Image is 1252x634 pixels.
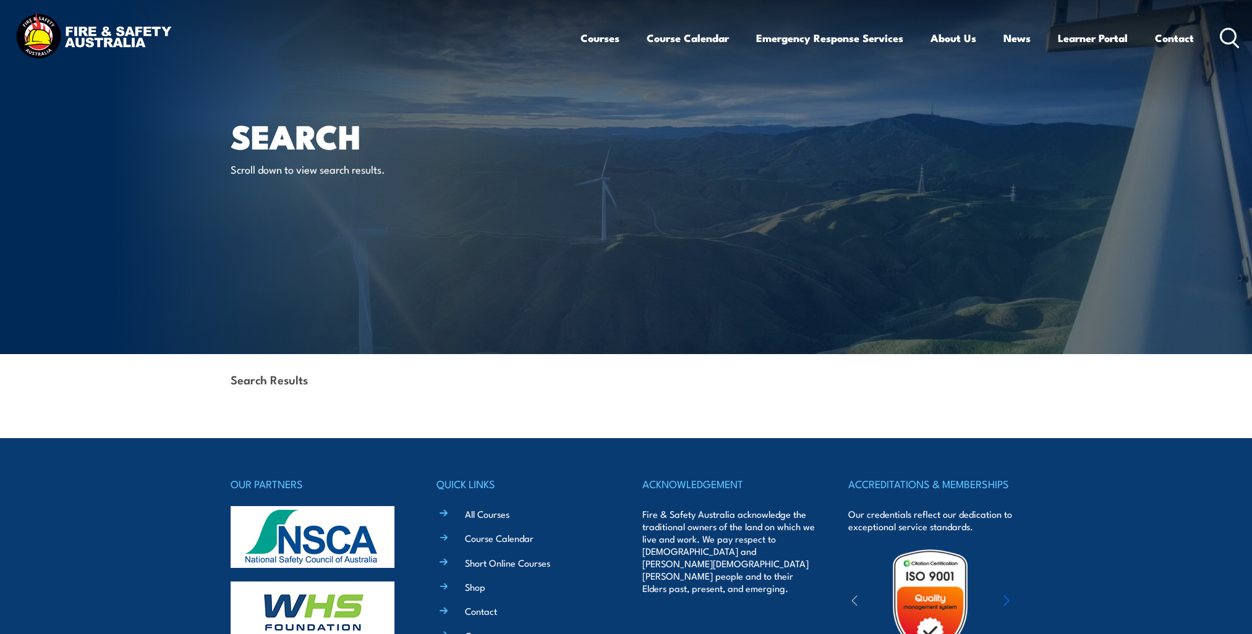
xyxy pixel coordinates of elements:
h4: ACCREDITATIONS & MEMBERSHIPS [848,475,1021,492]
h4: ACKNOWLEDGEMENT [642,475,816,492]
a: Emergency Response Services [756,22,903,54]
a: Learner Portal [1058,22,1128,54]
strong: Search Results [231,371,308,387]
a: All Courses [465,507,509,520]
h4: QUICK LINKS [436,475,610,492]
a: Shop [465,580,485,593]
a: Course Calendar [465,531,534,544]
a: News [1003,22,1031,54]
a: Courses [581,22,620,54]
p: Fire & Safety Australia acknowledge the traditional owners of the land on which we live and work.... [642,508,816,594]
h4: OUR PARTNERS [231,475,404,492]
img: nsca-logo-footer [231,506,394,568]
a: Short Online Courses [465,556,550,569]
img: ewpa-logo [985,581,1092,623]
a: About Us [930,22,976,54]
a: Contact [465,604,497,617]
p: Our credentials reflect our dedication to exceptional service standards. [848,508,1021,533]
h1: Search [231,121,536,150]
a: Course Calendar [647,22,729,54]
p: Scroll down to view search results. [231,162,456,176]
a: Contact [1155,22,1194,54]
